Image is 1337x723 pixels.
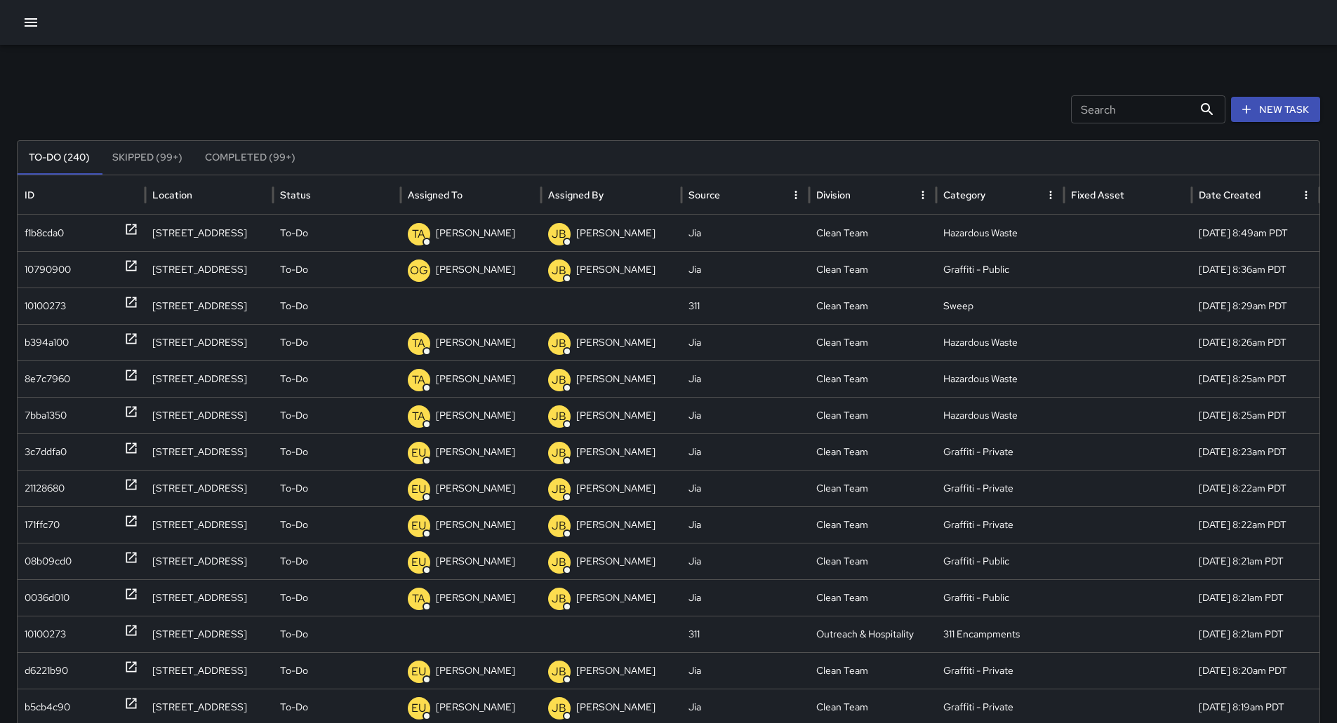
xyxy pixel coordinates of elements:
[576,507,656,543] p: [PERSON_NAME]
[145,324,273,360] div: 1003 Market Street
[576,325,656,360] p: [PERSON_NAME]
[809,506,937,543] div: Clean Team
[681,397,809,433] div: Jia
[681,616,809,652] div: 311
[280,653,308,689] p: To-Do
[411,481,426,498] p: EU
[576,653,656,689] p: [PERSON_NAME]
[280,215,308,251] p: To-Do
[576,543,656,579] p: [PERSON_NAME]
[1192,652,1319,689] div: 10/5/2025, 8:20am PDT
[280,507,308,543] p: To-Do
[809,652,937,689] div: Clean Team
[1192,360,1319,397] div: 10/5/2025, 8:25am PDT
[25,471,65,506] div: 21128680
[576,398,656,433] p: [PERSON_NAME]
[194,141,307,175] button: Completed (99+)
[280,434,308,470] p: To-Do
[1192,324,1319,360] div: 10/5/2025, 8:26am PDT
[145,288,273,324] div: 160 6th Street
[552,663,566,680] p: JB
[145,470,273,506] div: 1100 Market Street
[936,360,1064,397] div: Hazardous Waste
[145,251,273,288] div: 170 6th Street
[552,481,566,498] p: JB
[1199,189,1260,201] div: Date Created
[412,226,425,243] p: TA
[25,325,69,360] div: b394a100
[280,325,308,360] p: To-Do
[552,554,566,571] p: JB
[280,398,308,433] p: To-Do
[552,590,566,607] p: JB
[809,433,937,470] div: Clean Team
[145,616,273,652] div: 1398 Mission Street
[809,543,937,579] div: Clean Team
[809,579,937,616] div: Clean Team
[936,251,1064,288] div: Graffiti - Public
[411,554,426,571] p: EU
[936,579,1064,616] div: Graffiti - Public
[809,324,937,360] div: Clean Team
[145,433,273,470] div: 1073 Market Street
[436,580,515,616] p: [PERSON_NAME]
[1192,433,1319,470] div: 10/5/2025, 8:23am PDT
[576,471,656,506] p: [PERSON_NAME]
[816,189,851,201] div: Division
[681,579,809,616] div: Jia
[25,189,34,201] div: ID
[1071,189,1124,201] div: Fixed Asset
[436,653,515,689] p: [PERSON_NAME]
[809,251,937,288] div: Clean Team
[1296,185,1316,205] button: Date Created column menu
[25,252,71,288] div: 10790900
[936,215,1064,251] div: Hazardous Waste
[412,372,425,388] p: TA
[576,252,656,288] p: [PERSON_NAME]
[436,252,515,288] p: [PERSON_NAME]
[25,215,64,251] div: f1b8cda0
[681,470,809,506] div: Jia
[280,252,308,288] p: To-Do
[412,590,425,607] p: TA
[436,434,515,470] p: [PERSON_NAME]
[1192,543,1319,579] div: 10/5/2025, 8:21am PDT
[936,397,1064,433] div: Hazardous Waste
[1192,506,1319,543] div: 10/5/2025, 8:22am PDT
[936,433,1064,470] div: Graffiti - Private
[913,185,933,205] button: Division column menu
[1192,470,1319,506] div: 10/5/2025, 8:22am PDT
[809,215,937,251] div: Clean Team
[145,360,273,397] div: 1000 Market Street
[936,324,1064,360] div: Hazardous Waste
[552,445,566,461] p: JB
[552,372,566,388] p: JB
[936,616,1064,652] div: 311 Encampments
[436,471,515,506] p: [PERSON_NAME]
[411,518,426,534] p: EU
[576,434,656,470] p: [PERSON_NAME]
[412,408,425,425] p: TA
[101,141,194,175] button: Skipped (99+)
[280,616,308,652] p: To-Do
[936,543,1064,579] div: Graffiti - Public
[436,543,515,579] p: [PERSON_NAME]
[809,288,937,324] div: Clean Team
[681,288,809,324] div: 311
[809,397,937,433] div: Clean Team
[552,408,566,425] p: JB
[943,189,985,201] div: Category
[681,360,809,397] div: Jia
[1192,397,1319,433] div: 10/5/2025, 8:25am PDT
[1192,215,1319,251] div: 10/5/2025, 8:49am PDT
[936,288,1064,324] div: Sweep
[552,518,566,534] p: JB
[145,652,273,689] div: 1101 Market Street
[25,434,67,470] div: 3c7ddfa0
[436,507,515,543] p: [PERSON_NAME]
[576,215,656,251] p: [PERSON_NAME]
[1041,185,1060,205] button: Category column menu
[25,288,66,324] div: 10100273
[681,324,809,360] div: Jia
[1231,97,1320,123] button: New Task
